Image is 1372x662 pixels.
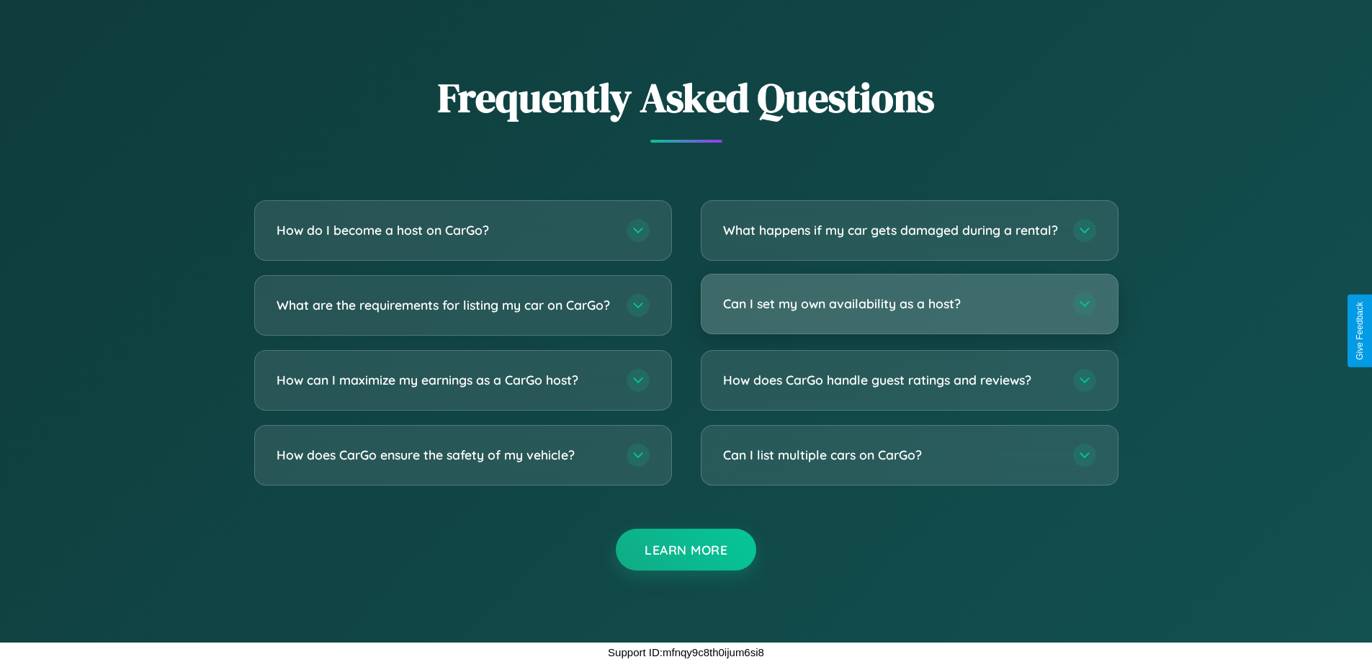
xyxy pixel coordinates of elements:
[616,529,756,571] button: Learn More
[608,643,764,662] p: Support ID: mfnqy9c8th0ijum6si8
[277,446,612,464] h3: How does CarGo ensure the safety of my vehicle?
[277,296,612,314] h3: What are the requirements for listing my car on CarGo?
[1355,302,1365,360] div: Give Feedback
[723,446,1059,464] h3: Can I list multiple cars on CarGo?
[254,70,1118,125] h2: Frequently Asked Questions
[723,295,1059,313] h3: Can I set my own availability as a host?
[723,221,1059,239] h3: What happens if my car gets damaged during a rental?
[277,221,612,239] h3: How do I become a host on CarGo?
[723,371,1059,389] h3: How does CarGo handle guest ratings and reviews?
[277,371,612,389] h3: How can I maximize my earnings as a CarGo host?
